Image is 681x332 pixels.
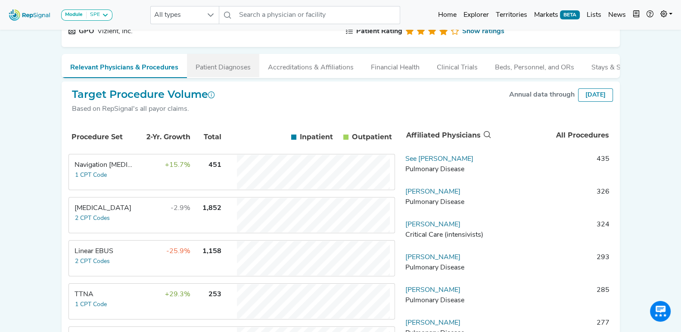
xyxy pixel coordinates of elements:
div: Pulmonary Disease [405,295,489,306]
button: Intel Book [629,6,643,24]
a: Lists [583,6,605,24]
div: SPE [87,12,100,19]
span: BETA [560,10,580,19]
span: 1,852 [202,205,221,212]
div: GPO [79,26,94,37]
a: Home [435,6,460,24]
button: 1 CPT Code [75,300,107,310]
button: 2 CPT Codes [75,257,110,266]
div: Linear EBUS [75,246,134,257]
span: Inpatient [300,132,333,142]
a: MarketsBETA [531,6,583,24]
th: Affiliated Physicians [402,121,493,150]
div: Pulmonary Disease [405,164,489,175]
div: Navigation Bronchoscopy [75,160,134,170]
h2: Target Procedure Volume [72,88,215,101]
th: Procedure Set [70,122,135,152]
span: +15.7% [165,162,190,169]
th: Total [193,122,223,152]
span: All types [151,6,202,24]
a: [PERSON_NAME] [405,319,460,326]
div: Pulmonary Disease [405,197,489,207]
a: News [605,6,629,24]
a: Explorer [460,6,492,24]
a: [PERSON_NAME] [405,221,460,228]
button: Clinical Trials [428,54,486,77]
a: [PERSON_NAME] [405,188,460,195]
th: 2-Yr. Growth [136,122,192,152]
button: 1 CPT Code [75,170,107,180]
a: [PERSON_NAME] [405,254,460,261]
td: 285 [492,285,613,311]
div: Transbronchial Biopsy [75,203,134,213]
a: See [PERSON_NAME] [405,156,473,163]
div: TTNA [75,289,134,300]
td: 324 [492,219,613,245]
span: 451 [208,162,221,169]
span: -25.9% [166,248,190,255]
button: Financial Health [362,54,428,77]
td: 435 [492,154,613,180]
button: Stays & Services [583,54,651,77]
button: Beds, Personnel, and ORs [486,54,583,77]
th: All Procedures [493,121,613,150]
button: Patient Diagnoses [187,54,259,77]
td: 293 [492,252,613,278]
span: Outpatient [352,132,392,142]
div: Based on RepSignal's all payor claims. [72,104,215,114]
div: Patient Rating [356,26,402,37]
td: 326 [492,187,613,213]
button: Relevant Physicians & Procedures [62,54,187,78]
a: Show ratings [462,26,504,37]
span: -2.9% [171,205,190,212]
button: 2 CPT Codes [75,213,110,223]
a: Territories [492,6,531,24]
span: +29.3% [165,291,190,298]
a: [PERSON_NAME] [405,287,460,294]
strong: Module [65,12,83,17]
div: Vizient, Inc. [97,26,133,37]
div: Pulmonary Disease [405,263,489,273]
div: Critical Care (intensivists) [405,230,489,240]
button: Accreditations & Affiliations [259,54,362,77]
div: Annual data through [509,90,575,100]
input: Search a physician or facility [236,6,400,24]
div: [DATE] [578,88,613,102]
span: 1,158 [202,248,221,255]
span: 253 [208,291,221,298]
button: ModuleSPE [61,9,112,21]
